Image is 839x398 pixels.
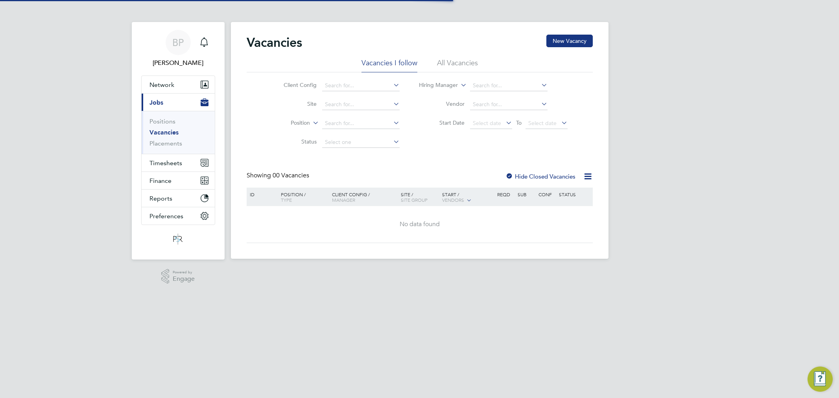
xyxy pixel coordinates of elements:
[142,207,215,225] button: Preferences
[514,118,524,128] span: To
[442,197,464,203] span: Vendors
[808,367,833,392] button: Engage Resource Center
[399,188,440,206] div: Site /
[149,129,179,136] a: Vacancies
[247,171,311,180] div: Showing
[142,111,215,154] div: Jobs
[149,177,171,184] span: Finance
[149,212,183,220] span: Preferences
[149,195,172,202] span: Reports
[437,58,478,72] li: All Vacancies
[161,269,195,284] a: Powered byEngage
[332,197,355,203] span: Manager
[470,99,548,110] input: Search for...
[247,35,302,50] h2: Vacancies
[361,58,417,72] li: Vacancies I follow
[142,154,215,171] button: Timesheets
[142,172,215,189] button: Finance
[248,220,592,228] div: No data found
[271,81,317,88] label: Client Config
[142,94,215,111] button: Jobs
[419,119,465,126] label: Start Date
[505,173,575,180] label: Hide Closed Vacancies
[142,190,215,207] button: Reports
[265,119,310,127] label: Position
[271,138,317,145] label: Status
[171,233,185,245] img: psrsolutions-logo-retina.png
[495,188,516,201] div: Reqd
[149,81,174,88] span: Network
[401,197,428,203] span: Site Group
[141,58,215,68] span: Ben Perkin
[557,188,591,201] div: Status
[322,99,400,110] input: Search for...
[528,120,557,127] span: Select date
[322,118,400,129] input: Search for...
[537,188,557,201] div: Conf
[149,99,163,106] span: Jobs
[413,81,458,89] label: Hiring Manager
[322,137,400,148] input: Select one
[330,188,399,206] div: Client Config /
[440,188,495,207] div: Start /
[248,188,275,201] div: ID
[470,80,548,91] input: Search for...
[271,100,317,107] label: Site
[141,30,215,68] a: BP[PERSON_NAME]
[141,233,215,245] a: Go to home page
[149,118,175,125] a: Positions
[149,140,182,147] a: Placements
[419,100,465,107] label: Vendor
[273,171,309,179] span: 00 Vacancies
[173,276,195,282] span: Engage
[142,76,215,93] button: Network
[473,120,501,127] span: Select date
[132,22,225,260] nav: Main navigation
[173,269,195,276] span: Powered by
[322,80,400,91] input: Search for...
[546,35,593,47] button: New Vacancy
[172,37,184,48] span: BP
[516,188,536,201] div: Sub
[149,159,182,167] span: Timesheets
[281,197,292,203] span: Type
[275,188,330,206] div: Position /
